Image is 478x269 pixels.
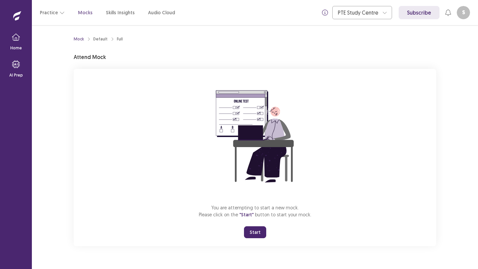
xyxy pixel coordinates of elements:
a: Subscribe [399,6,439,19]
div: Full [117,36,123,42]
p: Attend Mock [74,53,106,61]
p: AI Prep [9,72,23,78]
p: Home [10,45,22,51]
p: You are attempting to start a new mock. Please click on the button to start your mock. [199,204,311,218]
button: Practice [40,7,65,19]
div: PTE Study Centre [338,6,379,19]
button: S [457,6,470,19]
span: "Start" [239,212,254,218]
img: attend-mock [195,77,315,196]
div: Default [93,36,108,42]
a: Mocks [78,9,93,16]
a: Audio Cloud [148,9,175,16]
a: Skills Insights [106,9,135,16]
a: Mock [74,36,84,42]
nav: breadcrumb [74,36,123,42]
button: Start [244,226,266,238]
button: info [319,7,331,19]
